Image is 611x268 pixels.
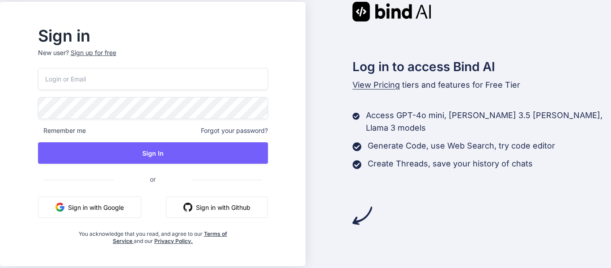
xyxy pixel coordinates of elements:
img: github [183,203,192,212]
a: Terms of Service [113,230,227,244]
span: View Pricing [352,80,400,89]
span: or [114,168,191,190]
button: Sign in with Github [166,196,268,218]
p: New user? [38,48,268,68]
span: Remember me [38,126,86,135]
div: You acknowledge that you read, and agree to our and our [76,225,229,245]
h2: Sign in [38,29,268,43]
button: Sign in with Google [38,196,141,218]
p: Access GPT-4o mini, [PERSON_NAME] 3.5 [PERSON_NAME], Llama 3 models [366,109,611,134]
p: Generate Code, use Web Search, try code editor [368,140,555,152]
span: Forgot your password? [201,126,268,135]
a: Privacy Policy. [154,238,193,244]
p: tiers and features for Free Tier [352,79,611,91]
input: Login or Email [38,68,268,90]
img: google [55,203,64,212]
p: Create Threads, save your history of chats [368,157,533,170]
img: arrow [352,206,372,225]
div: Sign up for free [71,48,116,57]
h2: Log in to access Bind AI [352,57,611,76]
img: Bind AI logo [352,2,431,21]
button: Sign In [38,142,268,164]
